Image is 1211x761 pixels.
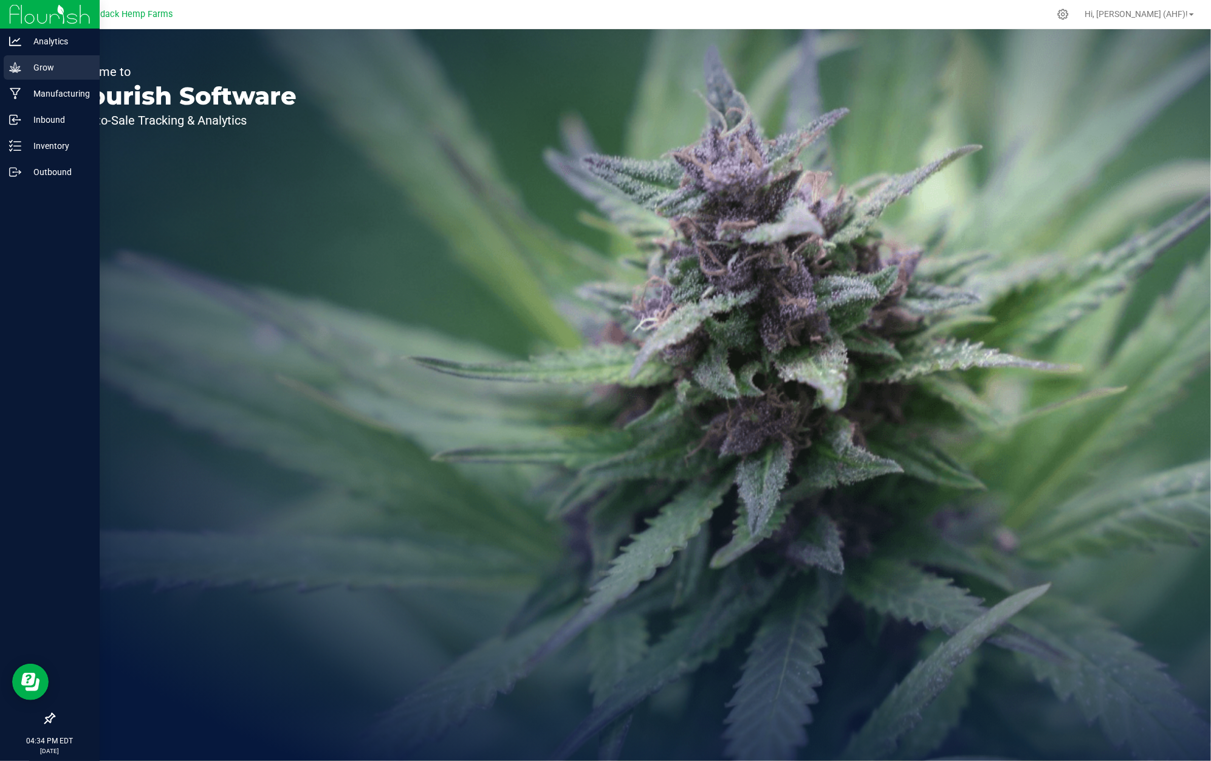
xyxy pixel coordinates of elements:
inline-svg: Analytics [9,35,21,47]
div: Manage settings [1055,9,1071,20]
span: Adirondack Hemp Farms [75,9,173,19]
inline-svg: Outbound [9,166,21,178]
p: Flourish Software [66,84,297,108]
p: Inventory [21,139,94,153]
p: Welcome to [66,66,297,78]
p: Grow [21,60,94,75]
p: [DATE] [5,746,94,756]
p: 04:34 PM EDT [5,735,94,746]
p: Seed-to-Sale Tracking & Analytics [66,114,297,126]
inline-svg: Manufacturing [9,88,21,100]
inline-svg: Grow [9,61,21,74]
p: Analytics [21,34,94,49]
inline-svg: Inventory [9,140,21,152]
p: Inbound [21,112,94,127]
iframe: Resource center [12,664,49,700]
p: Manufacturing [21,86,94,101]
span: Hi, [PERSON_NAME] (AHF)! [1085,9,1188,19]
p: Outbound [21,165,94,179]
inline-svg: Inbound [9,114,21,126]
